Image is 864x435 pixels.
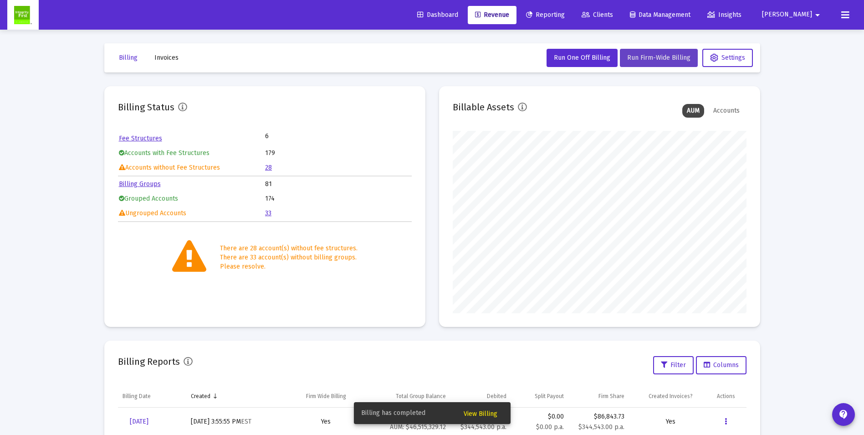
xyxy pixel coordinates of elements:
[468,6,516,24] a: Revenue
[696,356,746,374] button: Columns
[417,11,458,19] span: Dashboard
[598,393,624,400] div: Firm Share
[265,177,411,191] td: 81
[511,385,568,407] td: Column Split Payout
[700,6,749,24] a: Insights
[119,146,265,160] td: Accounts with Fee Structures
[241,418,251,425] small: EST
[574,6,620,24] a: Clients
[456,405,505,421] button: View Billing
[582,11,613,19] span: Clients
[762,11,812,19] span: [PERSON_NAME]
[118,100,174,114] h2: Billing Status
[119,207,265,220] td: Ungrouped Accounts
[812,6,823,24] mat-icon: arrow_drop_down
[450,385,511,407] td: Column Debited
[704,361,739,369] span: Columns
[661,361,686,369] span: Filter
[634,417,708,426] div: Yes
[453,100,514,114] h2: Billable Assets
[710,54,745,62] span: Settings
[119,161,265,175] td: Accounts without Fee Structures
[361,409,425,418] span: Billing has completed
[220,253,358,262] div: There are 33 account(s) without billing groups.
[707,11,741,19] span: Insights
[130,418,148,425] span: [DATE]
[653,356,694,374] button: Filter
[838,409,849,420] mat-icon: contact_support
[265,209,271,217] a: 33
[464,410,497,418] span: View Billing
[573,412,624,421] div: $86,843.73
[265,132,338,141] td: 6
[475,11,509,19] span: Revenue
[112,49,145,67] button: Billing
[290,417,363,426] div: Yes
[118,385,187,407] td: Column Billing Date
[14,6,32,24] img: Dashboard
[751,5,834,24] button: [PERSON_NAME]
[186,385,285,407] td: Column Created
[709,104,744,118] div: Accounts
[547,49,618,67] button: Run One Off Billing
[620,49,698,67] button: Run Firm-Wide Billing
[630,11,690,19] span: Data Management
[265,164,272,171] a: 28
[123,393,151,400] div: Billing Date
[118,354,180,369] h2: Billing Reports
[285,385,367,407] td: Column Firm Wide Billing
[123,413,156,431] a: [DATE]
[306,393,346,400] div: Firm Wide Billing
[568,385,629,407] td: Column Firm Share
[119,180,161,188] a: Billing Groups
[191,393,210,400] div: Created
[119,192,265,206] td: Grouped Accounts
[367,385,450,407] td: Column Total Group Balance
[629,385,712,407] td: Column Created Invoices?
[220,262,358,271] div: Please resolve.
[410,6,465,24] a: Dashboard
[526,11,565,19] span: Reporting
[154,54,179,62] span: Invoices
[578,423,624,431] small: $344,543.00 p.a.
[535,393,564,400] div: Split Payout
[627,54,690,62] span: Run Firm-Wide Billing
[712,385,746,407] td: Column Actions
[519,6,572,24] a: Reporting
[265,192,411,206] td: 174
[554,54,610,62] span: Run One Off Billing
[702,49,753,67] button: Settings
[265,146,411,160] td: 179
[119,135,162,142] a: Fee Structures
[717,393,735,400] div: Actions
[119,54,138,62] span: Billing
[147,49,186,67] button: Invoices
[623,6,698,24] a: Data Management
[516,412,564,432] div: $0.00
[191,417,281,426] div: [DATE] 3:55:55 PM
[649,393,693,400] div: Created Invoices?
[536,423,564,431] small: $0.00 p.a.
[682,104,704,118] div: AUM
[220,244,358,253] div: There are 28 account(s) without fee structures.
